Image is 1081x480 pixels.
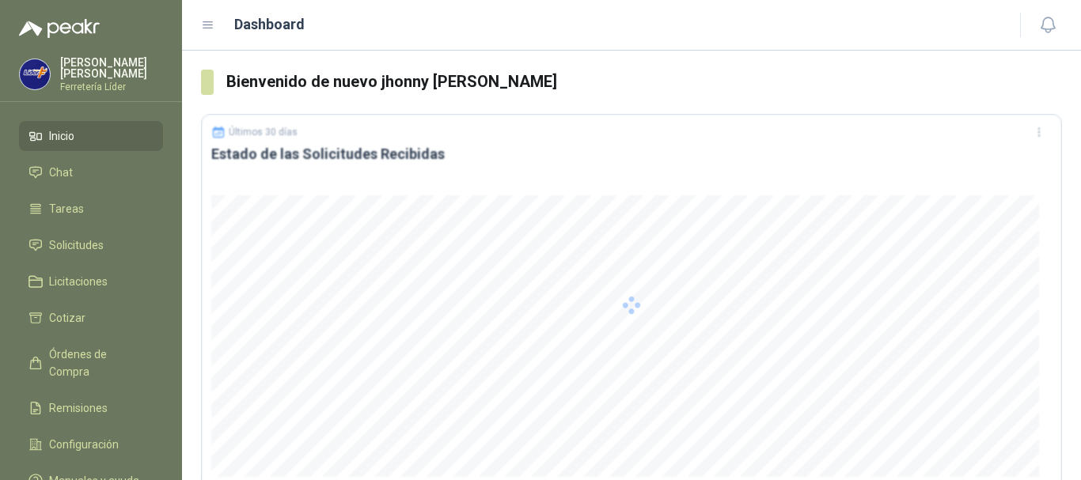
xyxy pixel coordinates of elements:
[49,309,85,327] span: Cotizar
[19,393,163,423] a: Remisiones
[19,429,163,459] a: Configuración
[19,19,100,38] img: Logo peakr
[19,230,163,260] a: Solicitudes
[49,236,104,254] span: Solicitudes
[19,157,163,187] a: Chat
[49,127,74,145] span: Inicio
[19,339,163,387] a: Órdenes de Compra
[49,346,148,380] span: Órdenes de Compra
[19,194,163,224] a: Tareas
[49,164,73,181] span: Chat
[49,399,108,417] span: Remisiones
[234,13,305,36] h1: Dashboard
[20,59,50,89] img: Company Logo
[226,70,1062,94] h3: Bienvenido de nuevo jhonny [PERSON_NAME]
[49,436,119,453] span: Configuración
[49,200,84,217] span: Tareas
[60,82,163,92] p: Ferretería Líder
[49,273,108,290] span: Licitaciones
[19,303,163,333] a: Cotizar
[19,266,163,297] a: Licitaciones
[19,121,163,151] a: Inicio
[60,57,163,79] p: [PERSON_NAME] [PERSON_NAME]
